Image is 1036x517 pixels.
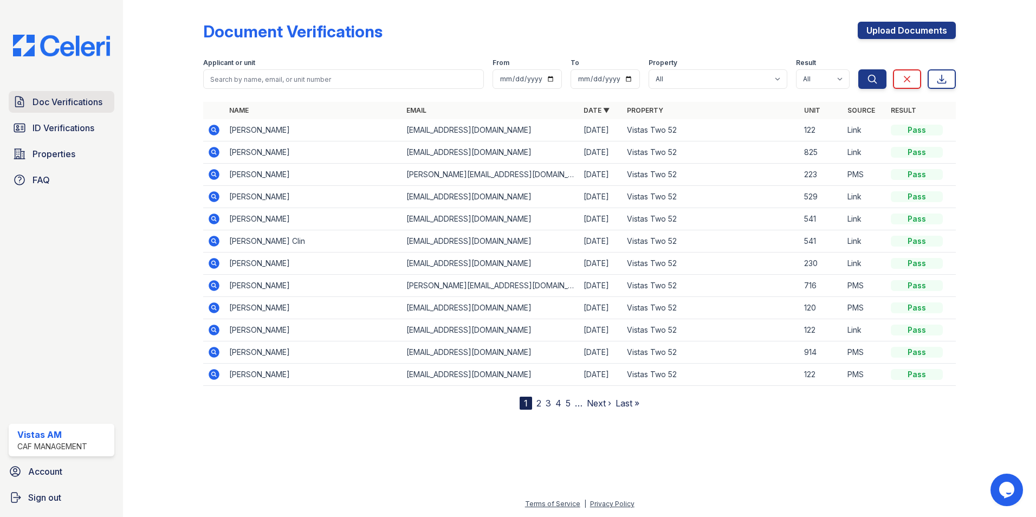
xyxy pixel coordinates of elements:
[891,214,943,224] div: Pass
[891,106,916,114] a: Result
[587,398,611,409] a: Next ›
[804,106,820,114] a: Unit
[4,461,119,482] a: Account
[579,186,623,208] td: [DATE]
[623,319,800,341] td: Vistas Two 52
[525,500,580,508] a: Terms of Service
[579,341,623,364] td: [DATE]
[800,341,843,364] td: 914
[800,164,843,186] td: 223
[843,364,886,386] td: PMS
[843,164,886,186] td: PMS
[9,91,114,113] a: Doc Verifications
[800,364,843,386] td: 122
[616,398,639,409] a: Last »
[800,319,843,341] td: 122
[203,59,255,67] label: Applicant or unit
[891,347,943,358] div: Pass
[891,125,943,135] div: Pass
[843,341,886,364] td: PMS
[493,59,509,67] label: From
[203,22,383,41] div: Document Verifications
[225,208,402,230] td: [PERSON_NAME]
[33,95,102,108] span: Doc Verifications
[225,230,402,253] td: [PERSON_NAME] Clin
[579,297,623,319] td: [DATE]
[575,397,582,410] span: …
[800,297,843,319] td: 120
[891,302,943,313] div: Pass
[800,141,843,164] td: 825
[584,500,586,508] div: |
[800,230,843,253] td: 541
[4,487,119,508] a: Sign out
[225,253,402,275] td: [PERSON_NAME]
[402,253,579,275] td: [EMAIL_ADDRESS][DOMAIN_NAME]
[555,398,561,409] a: 4
[843,253,886,275] td: Link
[843,319,886,341] td: Link
[225,164,402,186] td: [PERSON_NAME]
[623,230,800,253] td: Vistas Two 52
[800,186,843,208] td: 529
[571,59,579,67] label: To
[891,236,943,247] div: Pass
[579,208,623,230] td: [DATE]
[33,147,75,160] span: Properties
[579,319,623,341] td: [DATE]
[402,164,579,186] td: [PERSON_NAME][EMAIL_ADDRESS][DOMAIN_NAME]
[9,169,114,191] a: FAQ
[843,119,886,141] td: Link
[520,397,532,410] div: 1
[402,275,579,297] td: [PERSON_NAME][EMAIL_ADDRESS][DOMAIN_NAME]
[623,364,800,386] td: Vistas Two 52
[579,275,623,297] td: [DATE]
[406,106,426,114] a: Email
[579,253,623,275] td: [DATE]
[33,173,50,186] span: FAQ
[28,491,61,504] span: Sign out
[623,186,800,208] td: Vistas Two 52
[623,253,800,275] td: Vistas Two 52
[800,253,843,275] td: 230
[17,441,87,452] div: CAF Management
[536,398,541,409] a: 2
[402,186,579,208] td: [EMAIL_ADDRESS][DOMAIN_NAME]
[579,230,623,253] td: [DATE]
[843,297,886,319] td: PMS
[623,208,800,230] td: Vistas Two 52
[225,275,402,297] td: [PERSON_NAME]
[402,141,579,164] td: [EMAIL_ADDRESS][DOMAIN_NAME]
[843,186,886,208] td: Link
[623,141,800,164] td: Vistas Two 52
[843,208,886,230] td: Link
[590,500,634,508] a: Privacy Policy
[402,297,579,319] td: [EMAIL_ADDRESS][DOMAIN_NAME]
[990,474,1025,506] iframe: chat widget
[402,341,579,364] td: [EMAIL_ADDRESS][DOMAIN_NAME]
[225,341,402,364] td: [PERSON_NAME]
[623,297,800,319] td: Vistas Two 52
[9,143,114,165] a: Properties
[203,69,484,89] input: Search by name, email, or unit number
[623,119,800,141] td: Vistas Two 52
[584,106,610,114] a: Date ▼
[225,364,402,386] td: [PERSON_NAME]
[4,35,119,56] img: CE_Logo_Blue-a8612792a0a2168367f1c8372b55b34899dd931a85d93a1a3d3e32e68fde9ad4.png
[800,119,843,141] td: 122
[229,106,249,114] a: Name
[9,117,114,139] a: ID Verifications
[891,169,943,180] div: Pass
[566,398,571,409] a: 5
[847,106,875,114] a: Source
[843,230,886,253] td: Link
[627,106,663,114] a: Property
[225,319,402,341] td: [PERSON_NAME]
[891,147,943,158] div: Pass
[891,280,943,291] div: Pass
[546,398,551,409] a: 3
[891,369,943,380] div: Pass
[579,364,623,386] td: [DATE]
[402,364,579,386] td: [EMAIL_ADDRESS][DOMAIN_NAME]
[800,275,843,297] td: 716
